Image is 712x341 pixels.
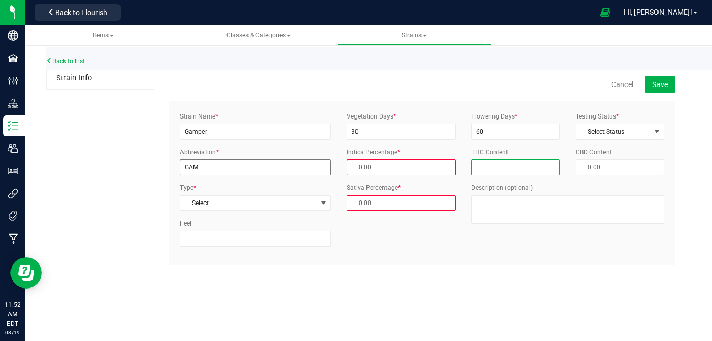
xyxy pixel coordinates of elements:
[35,4,121,21] button: Back to Flourish
[576,124,651,139] span: Select Status
[347,147,400,157] label: Indica Percentage
[55,8,107,17] span: Back to Flourish
[471,147,508,157] label: THC Content
[5,300,20,328] p: 11:52 AM EDT
[624,8,692,16] span: Hi, [PERSON_NAME]!
[8,211,18,221] inline-svg: Tags
[347,112,396,121] label: Vegetation Days
[645,76,675,93] button: Save
[180,112,218,121] label: Strain Name
[471,112,517,121] label: Flowering Days
[93,31,114,39] span: Items
[347,196,456,210] input: 0.00
[576,147,612,157] label: CBD Content
[10,257,42,289] iframe: Resource center
[180,147,219,157] label: Abbreviation
[8,98,18,109] inline-svg: Distribution
[402,31,427,39] span: Strains
[8,30,18,41] inline-svg: Company
[594,2,617,23] span: Open Ecommerce Menu
[611,79,633,90] a: Cancel
[46,58,85,65] a: Back to List
[652,80,668,89] span: Save
[472,160,559,175] input: 0.00
[576,112,619,121] label: Testing Status
[8,121,18,131] inline-svg: Inventory
[180,183,196,193] label: Type
[5,328,20,336] p: 08/19
[576,160,664,175] input: 0.00
[180,219,191,228] label: Feel
[8,233,18,244] inline-svg: Manufacturing
[226,31,291,39] span: Classes & Categories
[651,124,664,139] span: select
[347,160,456,175] input: 0.00
[8,76,18,86] inline-svg: Configuration
[471,183,533,193] label: Description (optional)
[8,166,18,176] inline-svg: User Roles
[56,73,92,82] span: Strain Info
[317,196,330,210] span: select
[8,143,18,154] inline-svg: Users
[180,196,317,210] span: Select
[8,53,18,63] inline-svg: Facilities
[8,188,18,199] inline-svg: Integrations
[347,183,401,193] label: Sativa Percentage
